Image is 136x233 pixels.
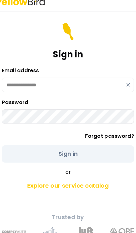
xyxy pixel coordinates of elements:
label: Password [10,94,33,100]
a: Forgot password? [83,124,126,130]
span: or [66,155,70,161]
label: Email address [10,66,43,73]
p: Trusted by [10,194,126,202]
h1: Sign in [55,50,81,61]
a: Explore our service catalog [10,164,126,177]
